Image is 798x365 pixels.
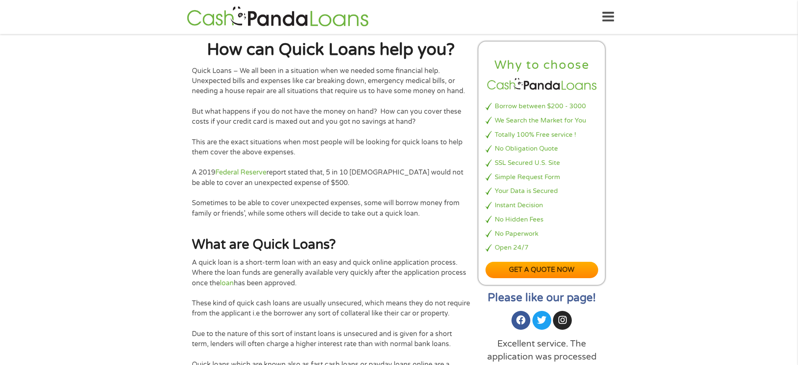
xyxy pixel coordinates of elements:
p: Due to the nature of this sort of instant loans is unsecured and is given for a short term, lende... [192,329,470,349]
p: A quick loan is a short-term loan with an easy and quick online application process. Where the lo... [192,258,470,288]
li: Totally 100% Free service ! [486,130,599,140]
li: Instant Decision [486,201,599,210]
p: Sometimes to be able to cover unexpected expenses, some will borrow money from family or friends’... [192,198,470,219]
li: No Hidden Fees [486,215,599,224]
img: GetLoanNow Logo [184,5,371,29]
a: loan [220,279,234,287]
a: Federal Reserve [215,168,266,177]
p: This are the exact situations when most people will be looking for quick loans to help them cover... [192,137,470,158]
h2: What are Quick Loans? [192,236,470,253]
li: Borrow between $200 - 3000 [486,102,599,111]
li: No Paperwork [486,229,599,239]
li: Open 24/7 [486,243,599,253]
p: Quick Loans – We all been in a situation when we needed some financial help. Unexpected bills and... [192,66,470,96]
li: No Obligation Quote [486,144,599,154]
h1: How can Quick Loans help you? [192,42,470,58]
li: Your Data is Secured [486,186,599,196]
h2: Why to choose [486,57,599,73]
p: But what happens if you do not have the money on hand? How can you cover these costs if your cred... [192,107,470,127]
li: We Search the Market for You [486,116,599,125]
h2: Please like our page!​ [478,292,606,303]
p: These kind of quick cash loans are usually unsecured, which means they do not require from the ap... [192,298,470,319]
p: A 2019 report stated that, 5 in 10 [DEMOGRAPHIC_DATA] would not be able to cover an unexpected ex... [192,167,470,188]
li: SSL Secured U.S. Site [486,158,599,168]
li: Simple Request Form [486,172,599,182]
a: Get a quote now [486,262,599,278]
